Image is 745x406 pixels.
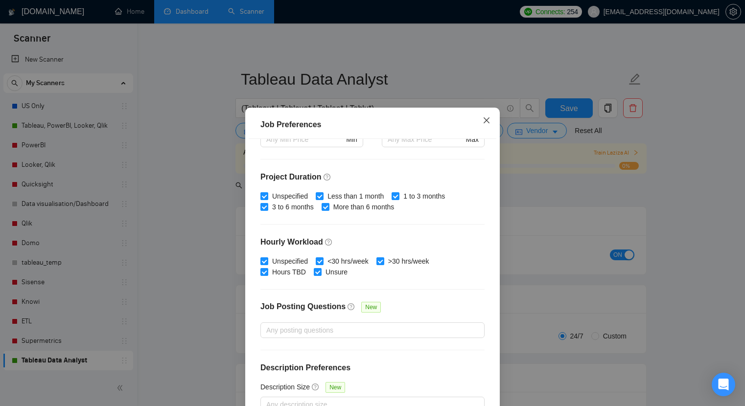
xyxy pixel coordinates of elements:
[312,383,320,391] span: question-circle
[399,191,449,202] span: 1 to 3 months
[361,302,381,313] span: New
[363,132,382,159] div: -
[324,173,331,181] span: question-circle
[266,134,344,145] input: Any Min Price
[466,134,479,145] span: Max
[268,202,318,212] span: 3 to 6 months
[97,62,105,69] img: tab_keywords_by_traffic_grey.svg
[16,25,23,33] img: website_grey.svg
[260,301,346,313] h4: Job Posting Questions
[348,303,355,311] span: question-circle
[324,256,372,267] span: <30 hrs/week
[712,373,735,396] div: Open Intercom Messenger
[268,256,312,267] span: Unspecified
[16,16,23,23] img: logo_orange.svg
[25,25,108,33] div: Domain: [DOMAIN_NAME]
[325,238,333,246] span: question-circle
[260,236,485,248] h4: Hourly Workload
[260,119,485,131] div: Job Preferences
[268,267,310,277] span: Hours TBD
[260,362,485,374] h4: Description Preferences
[108,63,165,69] div: Keywords by Traffic
[346,134,357,145] span: Min
[260,382,310,392] h5: Description Size
[268,191,312,202] span: Unspecified
[322,267,351,277] span: Unsure
[326,382,345,393] span: New
[26,62,34,69] img: tab_domain_overview_orange.svg
[260,171,485,183] h4: Project Duration
[324,191,388,202] span: Less than 1 month
[384,256,433,267] span: >30 hrs/week
[483,116,490,124] span: close
[37,63,88,69] div: Domain Overview
[388,134,464,145] input: Any Max Price
[473,108,500,134] button: Close
[329,202,398,212] span: More than 6 months
[27,16,48,23] div: v 4.0.25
